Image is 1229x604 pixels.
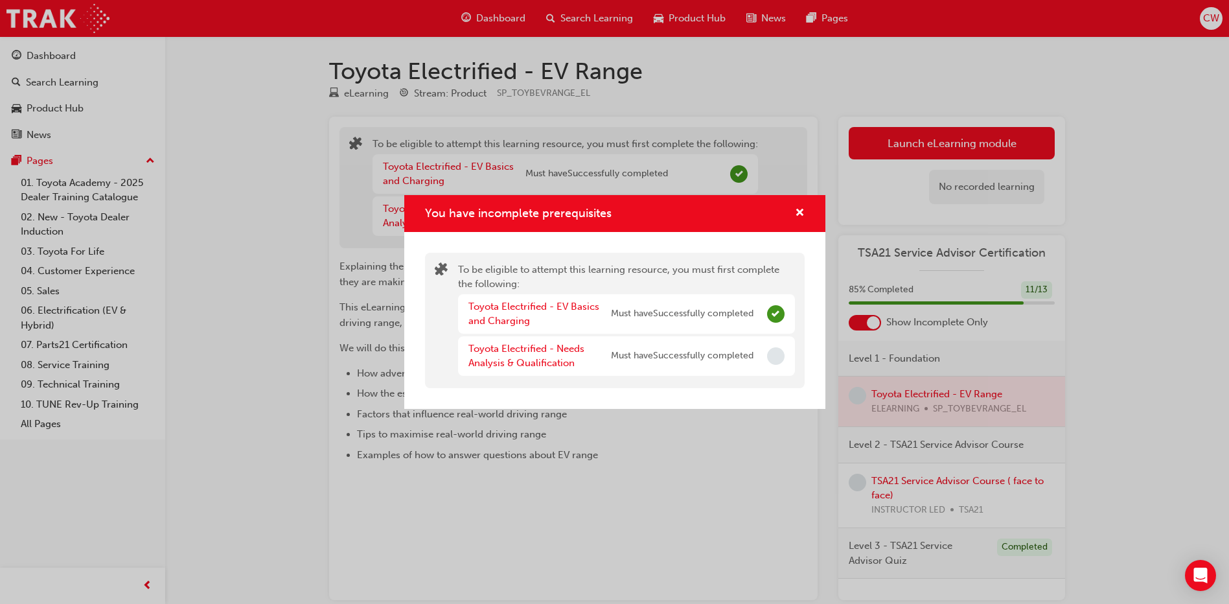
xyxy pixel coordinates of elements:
span: Incomplete [767,347,785,365]
span: You have incomplete prerequisites [425,206,612,220]
a: Toyota Electrified - Needs Analysis & Qualification [468,343,584,369]
button: cross-icon [795,205,805,222]
span: cross-icon [795,208,805,220]
span: Must have Successfully completed [611,349,753,364]
div: To be eligible to attempt this learning resource, you must first complete the following: [458,262,795,378]
div: Open Intercom Messenger [1185,560,1216,591]
span: puzzle-icon [435,264,448,279]
span: Complete [767,305,785,323]
span: Must have Successfully completed [611,307,753,321]
a: Toyota Electrified - EV Basics and Charging [468,301,599,327]
div: You have incomplete prerequisites [404,195,825,409]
